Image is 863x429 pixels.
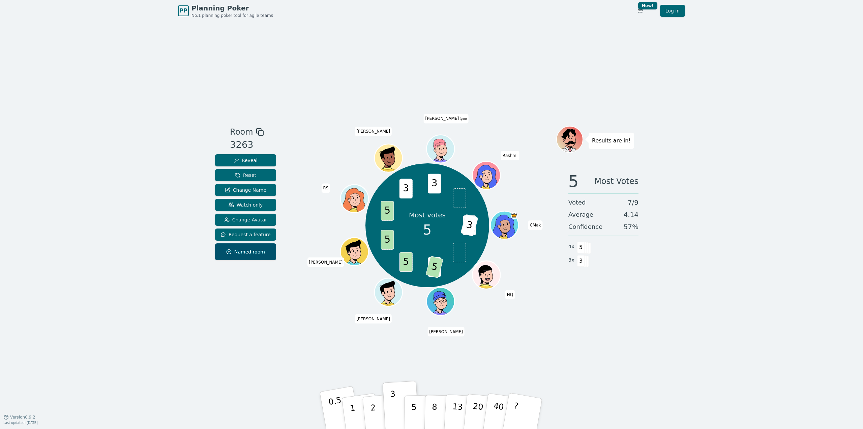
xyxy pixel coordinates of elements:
span: Click to change your name [355,127,392,136]
span: 4.14 [623,210,638,219]
a: PPPlanning PokerNo.1 planning poker tool for agile teams [178,3,273,18]
span: Click to change your name [528,220,542,230]
span: 57 % [624,222,638,232]
span: 5 [381,230,394,250]
span: 4 x [568,243,574,250]
span: Change Name [225,187,266,193]
span: Click to change your name [321,184,330,193]
span: Version 0.9.2 [10,414,35,420]
span: 5 [423,220,431,240]
div: New! [638,2,657,9]
button: Change Avatar [215,214,276,226]
span: Room [230,126,253,138]
span: 3 [461,214,479,237]
button: Change Name [215,184,276,196]
span: Reset [235,172,256,179]
span: Click to change your name [501,151,519,160]
span: Click to change your name [307,258,345,267]
span: Voted [568,198,586,207]
span: No.1 planning poker tool for agile teams [191,13,273,18]
div: 3263 [230,138,264,152]
span: Watch only [229,202,263,208]
span: CMak is the host [511,212,518,219]
span: 5 [399,252,413,272]
button: Reveal [215,154,276,166]
span: Change Avatar [224,216,267,223]
span: 3 [577,255,585,267]
span: 3 [428,174,441,194]
span: Request a feature [220,231,271,238]
button: Version0.9.2 [3,414,35,420]
span: Most Votes [594,173,638,189]
span: 5 [568,173,579,189]
span: 5 [426,256,444,278]
span: PP [179,7,187,15]
span: Planning Poker [191,3,273,13]
a: Log in [660,5,685,17]
span: Confidence [568,222,602,232]
p: Most votes [409,210,446,220]
span: Click to change your name [505,290,515,299]
button: Reset [215,169,276,181]
span: Click to change your name [424,114,469,124]
button: Request a feature [215,229,276,241]
p: 3 [390,389,397,426]
span: 3 x [568,257,574,264]
button: Click to change your avatar [427,136,454,162]
span: Average [568,210,593,219]
span: 3 [399,179,413,199]
span: 5 [577,242,585,253]
span: Click to change your name [355,314,392,324]
p: Results are in! [592,136,631,145]
span: Last updated: [DATE] [3,421,38,425]
button: New! [634,5,647,17]
span: 5 [381,201,394,221]
span: 7 / 9 [628,198,638,207]
span: Reveal [234,157,258,164]
span: Named room [226,248,265,255]
button: Named room [215,243,276,260]
span: Click to change your name [427,327,465,337]
button: Watch only [215,199,276,211]
span: (you) [459,118,467,121]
